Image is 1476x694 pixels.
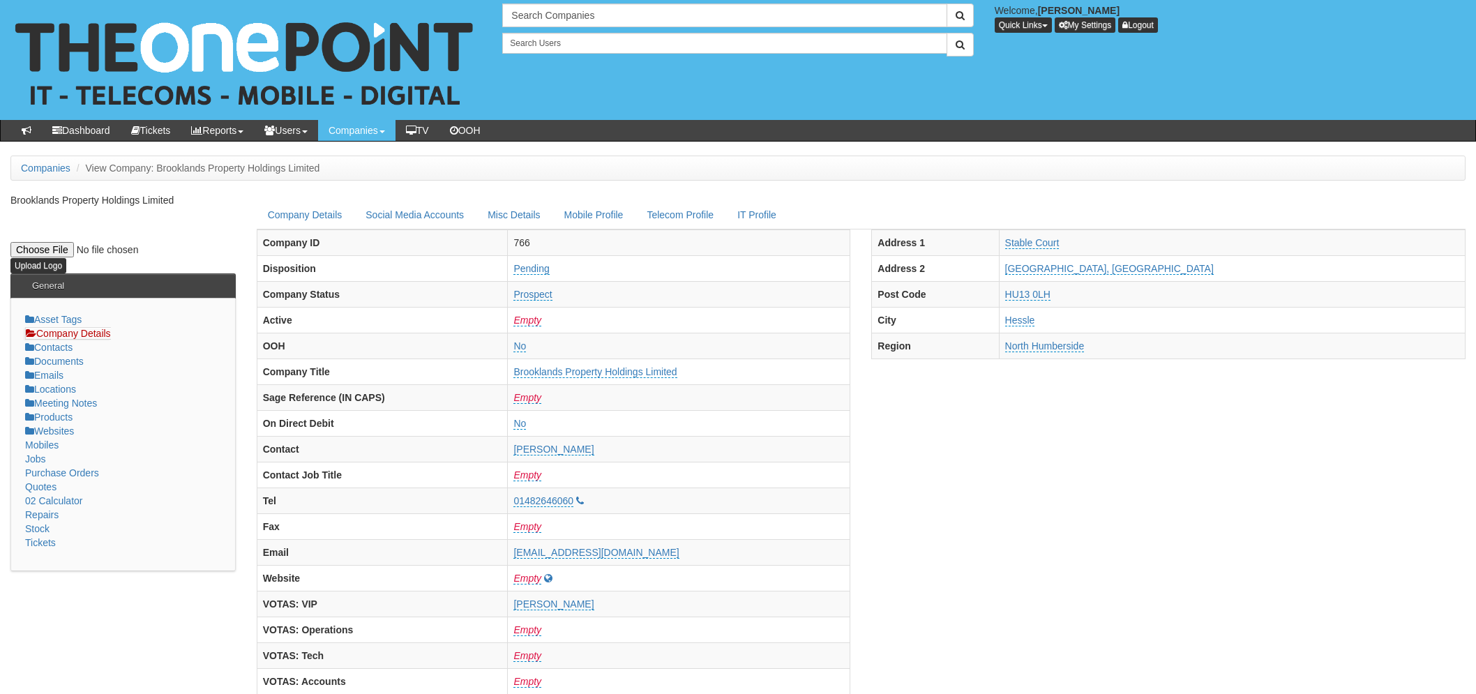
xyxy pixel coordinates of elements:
th: Active [257,308,508,333]
a: Empty [513,624,541,636]
a: Prospect [513,289,552,301]
a: Companies [21,163,70,174]
a: Mobiles [25,439,59,451]
th: Website [257,566,508,591]
a: Repairs [25,509,59,520]
a: My Settings [1055,17,1116,33]
a: Company Details [25,327,111,340]
a: [PERSON_NAME] [513,598,594,610]
a: Purchase Orders [25,467,99,478]
th: Contact [257,437,508,462]
a: Users [254,120,318,141]
a: HU13 0LH [1005,289,1050,301]
a: [EMAIL_ADDRESS][DOMAIN_NAME] [513,547,679,559]
a: No [513,418,526,430]
a: Dashboard [42,120,121,141]
a: Empty [513,650,541,662]
input: Upload Logo [10,258,66,273]
th: Address 1 [872,230,999,256]
a: Misc Details [476,200,551,229]
th: Company Title [257,359,508,385]
a: Logout [1118,17,1158,33]
input: Search Users [502,33,947,54]
a: Empty [513,521,541,533]
a: Asset Tags [25,314,82,325]
a: Empty [513,469,541,481]
a: Reports [181,120,254,141]
th: Disposition [257,256,508,282]
th: Post Code [872,282,999,308]
a: Companies [318,120,396,141]
a: [PERSON_NAME] [513,444,594,455]
p: Brooklands Property Holdings Limited [10,193,236,207]
h3: General [25,274,71,298]
th: Tel [257,488,508,514]
a: Meeting Notes [25,398,97,409]
a: 02 Calculator [25,495,83,506]
a: Emails [25,370,63,381]
th: Fax [257,514,508,540]
div: Welcome, [984,3,1476,33]
th: Sage Reference (IN CAPS) [257,385,508,411]
a: Jobs [25,453,46,465]
th: Address 2 [872,256,999,282]
a: 01482646060 [513,495,573,507]
th: Region [872,333,999,359]
th: Contact Job Title [257,462,508,488]
th: Company Status [257,282,508,308]
a: Quotes [25,481,57,492]
th: OOH [257,333,508,359]
a: Telecom Profile [635,200,725,229]
b: [PERSON_NAME] [1038,5,1120,16]
a: Empty [513,573,541,584]
th: Company ID [257,230,508,256]
a: Empty [513,676,541,688]
th: VOTAS: Tech [257,643,508,669]
a: IT Profile [726,200,788,229]
a: Tickets [121,120,181,141]
input: Search Companies [502,3,947,27]
button: Quick Links [995,17,1052,33]
a: Empty [513,392,541,404]
a: Mobile Profile [553,200,635,229]
li: View Company: Brooklands Property Holdings Limited [73,161,320,175]
td: 766 [508,230,850,256]
th: City [872,308,999,333]
a: Stable Court [1005,237,1060,249]
th: VOTAS: VIP [257,591,508,617]
th: Email [257,540,508,566]
a: Websites [25,425,74,437]
a: Contacts [25,342,73,353]
a: Locations [25,384,76,395]
a: Hessle [1005,315,1035,326]
a: Empty [513,315,541,326]
th: VOTAS: Operations [257,617,508,643]
a: Brooklands Property Holdings Limited [513,366,677,378]
a: Products [25,412,73,423]
a: Tickets [25,537,56,548]
a: Documents [25,356,84,367]
a: TV [396,120,439,141]
th: On Direct Debit [257,411,508,437]
a: No [513,340,526,352]
a: Company Details [257,200,354,229]
a: OOH [439,120,491,141]
a: Social Media Accounts [354,200,475,229]
a: Stock [25,523,50,534]
a: Pending [513,263,549,275]
a: North Humberside [1005,340,1085,352]
a: [GEOGRAPHIC_DATA], [GEOGRAPHIC_DATA] [1005,263,1214,275]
